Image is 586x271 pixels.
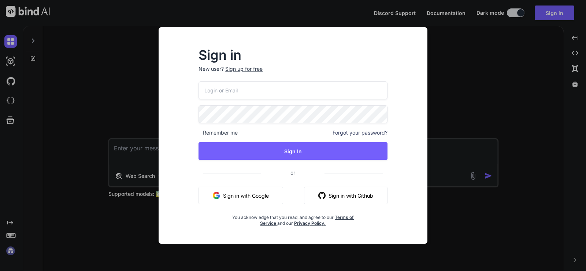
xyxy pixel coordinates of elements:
[230,210,356,226] div: You acknowledge that you read, and agree to our and our
[199,187,283,204] button: Sign in with Google
[199,129,238,136] span: Remember me
[318,192,326,199] img: github
[199,81,387,99] input: Login or Email
[294,220,326,226] a: Privacy Policy.
[199,49,387,61] h2: Sign in
[199,65,387,81] p: New user?
[261,164,324,182] span: or
[199,142,387,160] button: Sign In
[260,215,354,226] a: Terms of Service
[304,187,387,204] button: Sign in with Github
[225,65,263,73] div: Sign up for free
[213,192,220,199] img: google
[333,129,387,136] span: Forgot your password?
